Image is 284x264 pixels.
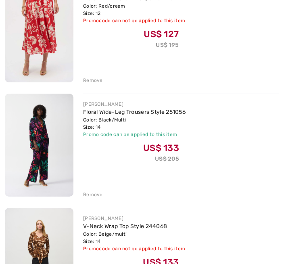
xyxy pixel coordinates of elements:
[83,109,186,115] a: Floral Wide-Leg Trousers Style 251056
[83,116,186,131] div: Color: Black/Multi Size: 14
[143,142,179,153] span: US$ 133
[83,230,185,245] div: Color: Beige/multi Size: 14
[156,42,179,48] s: US$ 195
[83,17,185,24] div: Promocode can not be applied to this item
[83,77,103,84] div: Remove
[83,215,185,222] div: [PERSON_NAME]
[83,191,103,198] div: Remove
[144,29,179,40] span: US$ 127
[5,94,73,197] img: Floral Wide-Leg Trousers Style 251056
[83,2,185,17] div: Color: Red/cream Size: 12
[155,155,179,162] s: US$ 205
[83,223,167,230] a: V-Neck Wrap Top Style 244068
[83,131,186,138] div: Promo code can be applied to this item
[83,101,186,108] div: [PERSON_NAME]
[83,245,185,252] div: Promocode can not be applied to this item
